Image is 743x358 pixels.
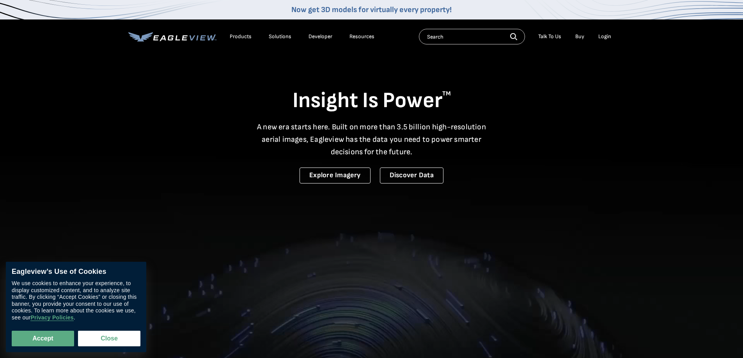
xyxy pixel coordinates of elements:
[269,33,291,40] div: Solutions
[12,280,140,321] div: We use cookies to enhance your experience, to display customized content, and to analyze site tra...
[598,33,611,40] div: Login
[230,33,252,40] div: Products
[252,121,491,158] p: A new era starts here. Built on more than 3.5 billion high-resolution aerial images, Eagleview ha...
[442,90,451,97] sup: TM
[309,33,332,40] a: Developer
[575,33,584,40] a: Buy
[419,29,525,44] input: Search
[349,33,374,40] div: Resources
[78,331,140,346] button: Close
[128,87,615,115] h1: Insight Is Power
[12,331,74,346] button: Accept
[538,33,561,40] div: Talk To Us
[30,314,73,321] a: Privacy Policies
[291,5,452,14] a: Now get 3D models for virtually every property!
[300,168,371,183] a: Explore Imagery
[12,268,140,276] div: Eagleview’s Use of Cookies
[380,168,443,183] a: Discover Data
